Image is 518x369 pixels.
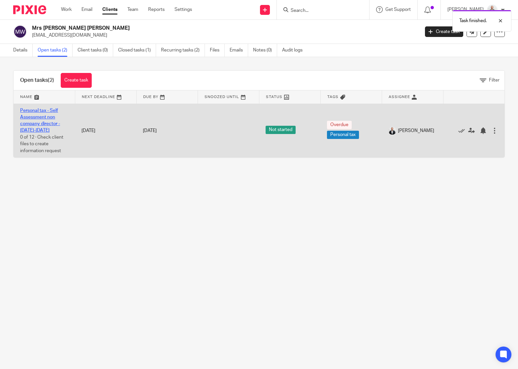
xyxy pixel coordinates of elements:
[459,17,487,24] p: Task finished.
[161,44,205,57] a: Recurring tasks (2)
[75,104,136,157] td: [DATE]
[205,95,239,99] span: Snoozed Until
[489,78,500,83] span: Filter
[127,6,138,13] a: Team
[210,44,225,57] a: Files
[327,131,359,139] span: Personal tax
[388,127,396,135] img: _SKY9589-Edit-2.jpeg
[327,95,339,99] span: Tags
[230,44,248,57] a: Emails
[118,44,156,57] a: Closed tasks (1)
[61,73,92,88] a: Create task
[38,44,73,57] a: Open tasks (2)
[13,25,27,39] img: svg%3E
[148,6,165,13] a: Reports
[78,44,113,57] a: Client tasks (0)
[253,44,277,57] a: Notes (0)
[175,6,192,13] a: Settings
[20,135,63,153] span: 0 of 12 · Check client files to create information request
[61,6,72,13] a: Work
[102,6,117,13] a: Clients
[20,108,60,133] a: Personal tax - Self Assessment non company director - [DATE]-[DATE]
[32,32,415,39] p: [EMAIL_ADDRESS][DOMAIN_NAME]
[487,5,498,15] img: _SKY9589-Edit-2.jpeg
[32,25,339,32] h2: Mrs [PERSON_NAME] [PERSON_NAME]
[398,127,434,134] span: [PERSON_NAME]
[266,95,282,99] span: Status
[327,121,352,129] span: Overdue
[13,44,33,57] a: Details
[425,26,463,37] a: Create task
[143,128,157,133] span: [DATE]
[48,78,54,83] span: (2)
[458,127,468,134] a: Mark as done
[282,44,308,57] a: Audit logs
[81,6,92,13] a: Email
[266,126,296,134] span: Not started
[20,77,54,84] h1: Open tasks
[13,5,46,14] img: Pixie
